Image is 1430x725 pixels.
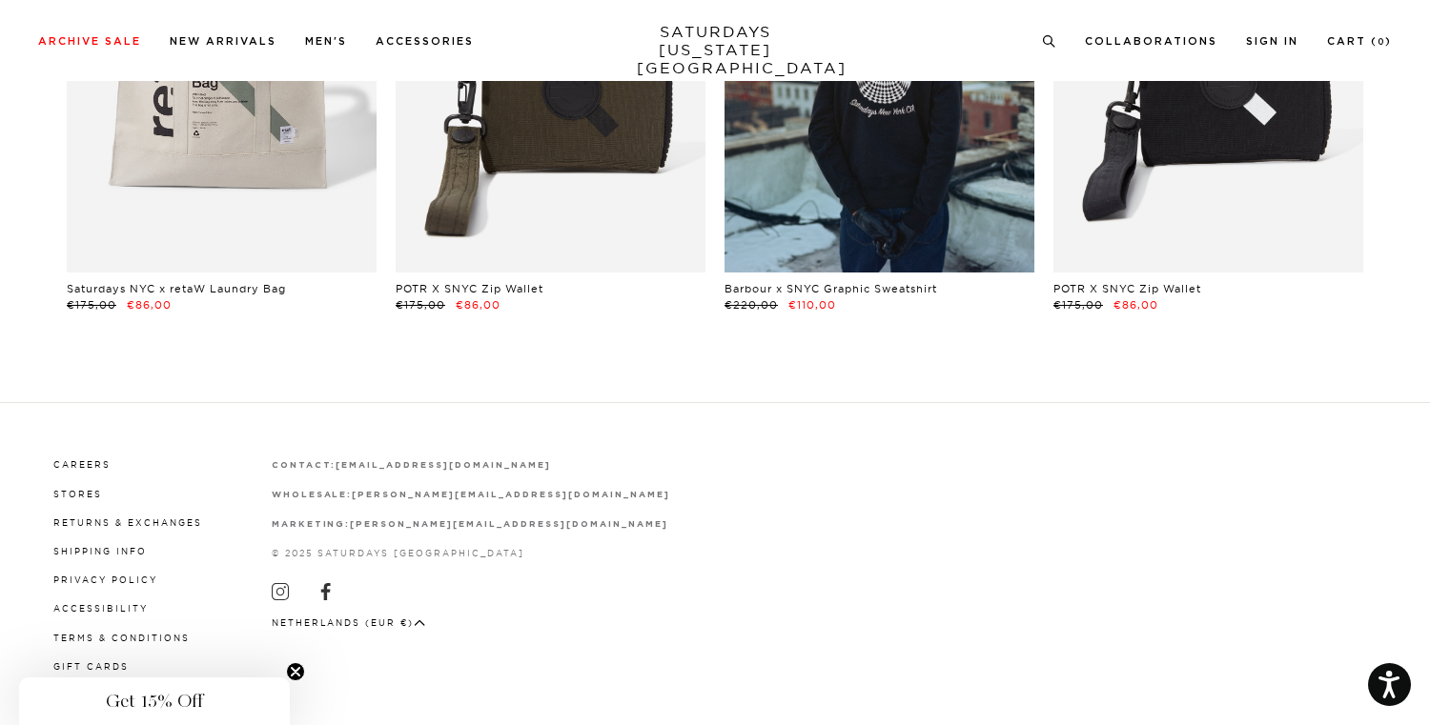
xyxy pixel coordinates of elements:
[67,282,286,295] a: Saturdays NYC x retaW Laundry Bag
[305,36,347,47] a: Men's
[53,603,148,614] a: Accessibility
[38,36,141,47] a: Archive Sale
[336,459,550,470] a: [EMAIL_ADDRESS][DOMAIN_NAME]
[272,491,353,499] strong: wholesale:
[53,517,202,528] a: Returns & Exchanges
[53,489,102,499] a: Stores
[1085,36,1217,47] a: Collaborations
[170,36,276,47] a: New Arrivals
[350,520,667,529] strong: [PERSON_NAME][EMAIL_ADDRESS][DOMAIN_NAME]
[336,461,550,470] strong: [EMAIL_ADDRESS][DOMAIN_NAME]
[53,661,129,672] a: Gift Cards
[19,677,290,725] div: Get 15% OffClose teaser
[725,282,937,295] a: Barbour x SNYC Graphic Sweatshirt
[396,298,445,312] span: €175,00
[272,546,670,560] p: © 2025 Saturdays [GEOGRAPHIC_DATA]
[376,36,474,47] a: Accessories
[1378,38,1385,47] small: 0
[127,298,172,312] span: €86,00
[67,298,116,312] span: €175,00
[637,23,794,77] a: SATURDAYS[US_STATE][GEOGRAPHIC_DATA]
[53,546,147,556] a: Shipping Info
[396,282,543,295] a: POTR X SNYC Zip Wallet
[272,520,351,529] strong: marketing:
[272,615,426,630] button: Netherlands (EUR €)
[272,461,337,470] strong: contact:
[788,298,836,312] span: €110,00
[53,459,111,470] a: Careers
[725,298,778,312] span: €220,00
[1327,36,1392,47] a: Cart (0)
[352,489,669,499] a: [PERSON_NAME][EMAIL_ADDRESS][DOMAIN_NAME]
[350,518,667,529] a: [PERSON_NAME][EMAIL_ADDRESS][DOMAIN_NAME]
[53,633,190,643] a: Terms & Conditions
[53,574,157,585] a: Privacy Policy
[1053,298,1103,312] span: €175,00
[1246,36,1298,47] a: Sign In
[352,491,669,499] strong: [PERSON_NAME][EMAIL_ADDRESS][DOMAIN_NAME]
[456,298,500,312] span: €86,00
[106,690,203,713] span: Get 15% Off
[1113,298,1158,312] span: €86,00
[1053,282,1201,295] a: POTR X SNYC Zip Wallet
[286,662,305,681] button: Close teaser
